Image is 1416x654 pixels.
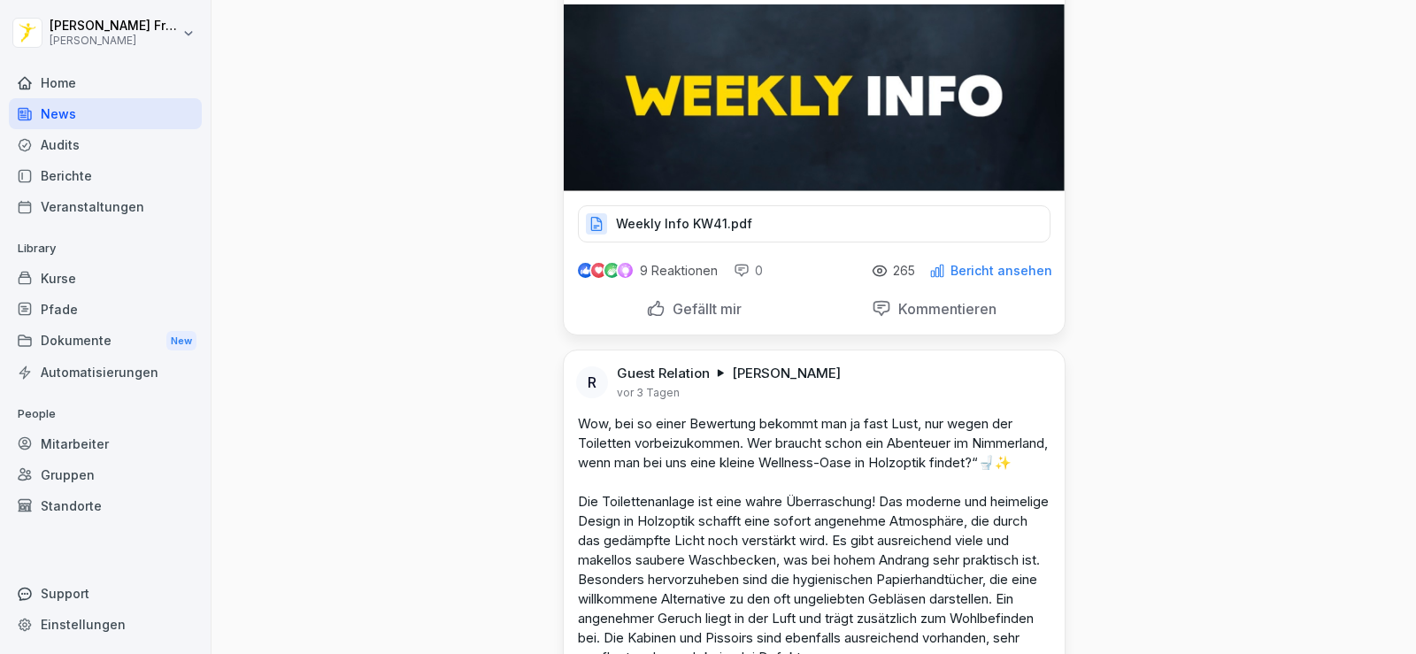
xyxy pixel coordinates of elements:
[9,609,202,640] a: Einstellungen
[734,262,763,280] div: 0
[891,300,997,318] p: Kommentieren
[9,67,202,98] a: Home
[604,263,619,278] img: celebrate
[9,294,202,325] a: Pfade
[50,19,179,34] p: [PERSON_NAME] Frontini
[564,4,1065,191] img: ugkezbsvwy9ed1jr783a3dfq.png
[9,357,202,388] a: Automatisierungen
[578,264,592,278] img: like
[9,325,202,358] a: DokumenteNew
[9,459,202,490] a: Gruppen
[616,215,752,233] p: Weekly Info KW41.pdf
[50,35,179,47] p: [PERSON_NAME]
[617,365,710,382] p: Guest Relation
[9,160,202,191] a: Berichte
[618,263,633,279] img: inspiring
[9,263,202,294] a: Kurse
[9,490,202,521] a: Standorte
[576,366,608,398] div: R
[9,191,202,222] a: Veranstaltungen
[578,220,1050,238] a: Weekly Info KW41.pdf
[732,365,841,382] p: [PERSON_NAME]
[640,264,718,278] p: 9 Reaktionen
[166,331,196,351] div: New
[893,264,915,278] p: 265
[9,98,202,129] a: News
[9,129,202,160] a: Audits
[950,264,1052,278] p: Bericht ansehen
[9,428,202,459] a: Mitarbeiter
[592,264,605,277] img: love
[9,235,202,263] p: Library
[9,400,202,428] p: People
[9,325,202,358] div: Dokumente
[666,300,742,318] p: Gefällt mir
[617,386,680,400] p: vor 3 Tagen
[9,578,202,609] div: Support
